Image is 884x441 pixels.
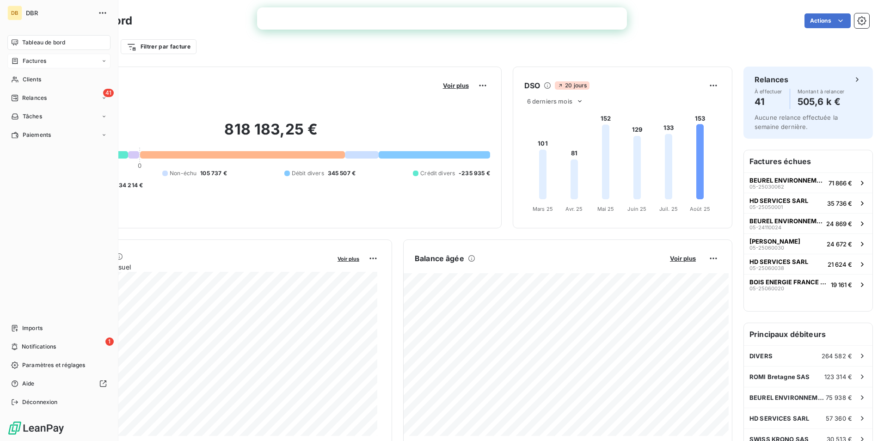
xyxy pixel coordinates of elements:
span: Aucune relance effectuée la semaine dernière. [755,114,838,130]
span: Déconnexion [22,398,58,406]
a: Tâches [7,109,110,124]
img: Logo LeanPay [7,421,65,435]
span: ROMI Bretagne SAS [749,373,810,380]
span: 24 672 € [827,240,852,248]
button: Filtrer par facture [121,39,196,54]
span: 345 507 € [328,169,356,178]
div: DB [7,6,22,20]
tspan: Avr. 25 [565,206,583,212]
button: Voir plus [335,254,362,263]
tspan: Juil. 25 [659,206,678,212]
button: HD SERVICES SARL05-2505000135 736 € [744,193,872,213]
span: Chiffre d'affaires mensuel [52,262,331,272]
span: Imports [22,324,43,332]
button: Voir plus [440,81,472,90]
button: BEUREL ENVIRONNEMENT SARL05-2503006271 866 € [744,172,872,193]
span: Relances [22,94,47,102]
span: 6 derniers mois [527,98,572,105]
tspan: Mai 25 [597,206,614,212]
tspan: Août 25 [690,206,710,212]
a: 41Relances [7,91,110,105]
h6: Balance âgée [415,253,464,264]
h6: Principaux débiteurs [744,323,872,345]
span: 20 jours [555,81,589,90]
span: 57 360 € [826,415,852,422]
span: 0 [138,162,141,169]
span: Non-échu [170,169,196,178]
span: 71 866 € [829,179,852,187]
span: 1 [105,337,114,346]
button: Actions [804,13,851,28]
span: DIVERS [749,352,773,360]
span: [PERSON_NAME] [749,238,800,245]
span: 05-25060038 [749,265,784,271]
span: Voir plus [443,82,469,89]
tspan: Juin 25 [627,206,646,212]
span: Montant à relancer [798,89,845,94]
span: 05-25060020 [749,286,784,291]
span: HD SERVICES SARL [749,258,808,265]
span: BEUREL ENVIRONNEMENT SARL [749,217,823,225]
span: -34 214 € [116,181,143,190]
span: Tableau de bord [22,38,65,47]
a: Aide [7,376,110,391]
span: Débit divers [292,169,324,178]
a: Clients [7,72,110,87]
span: Tâches [23,112,42,121]
span: Aide [22,380,35,388]
span: Voir plus [338,256,359,262]
span: 24 869 € [826,220,852,227]
span: À effectuer [755,89,782,94]
span: Paiements [23,131,51,139]
span: DBR [26,9,92,17]
button: BOIS ENERGIE FRANCE SNC05-2506002019 161 € [744,274,872,294]
a: Paramètres et réglages [7,358,110,373]
tspan: Mars 25 [533,206,553,212]
button: HD SERVICES SARL05-2506003821 624 € [744,254,872,274]
a: Tableau de bord [7,35,110,50]
h6: DSO [524,80,540,91]
span: 41 [103,89,114,97]
button: Voir plus [667,254,699,263]
span: 35 736 € [827,200,852,207]
span: Clients [23,75,41,84]
span: 264 582 € [822,352,852,360]
span: 75 938 € [826,394,852,401]
span: 21 624 € [828,261,852,268]
span: Factures [23,57,46,65]
span: BEUREL ENVIRONNEMENT SARL [749,394,826,401]
span: 123 314 € [824,373,852,380]
button: BEUREL ENVIRONNEMENT SARL05-2411002424 869 € [744,213,872,233]
h2: 818 183,25 € [52,120,490,148]
span: Crédit divers [420,169,455,178]
h4: 505,6 k € [798,94,845,109]
a: Factures [7,54,110,68]
span: -235 935 € [459,169,490,178]
span: 05-24110024 [749,225,781,230]
a: Imports [7,321,110,336]
span: HD SERVICES SARL [749,197,808,204]
span: 105 737 € [200,169,227,178]
h6: Relances [755,74,788,85]
iframe: Intercom live chat [853,410,875,432]
span: BOIS ENERGIE FRANCE SNC [749,278,827,286]
a: Paiements [7,128,110,142]
h4: 41 [755,94,782,109]
span: 05-25030062 [749,184,784,190]
button: [PERSON_NAME]05-2506003024 672 € [744,233,872,254]
span: Notifications [22,343,56,351]
span: BEUREL ENVIRONNEMENT SARL [749,177,825,184]
span: 05-25050001 [749,204,783,210]
span: Voir plus [670,255,696,262]
h6: Factures échues [744,150,872,172]
span: Paramètres et réglages [22,361,85,369]
span: HD SERVICES SARL [749,415,809,422]
span: 05-25060030 [749,245,784,251]
span: 19 161 € [831,281,852,288]
iframe: Intercom live chat bannière [257,7,627,30]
